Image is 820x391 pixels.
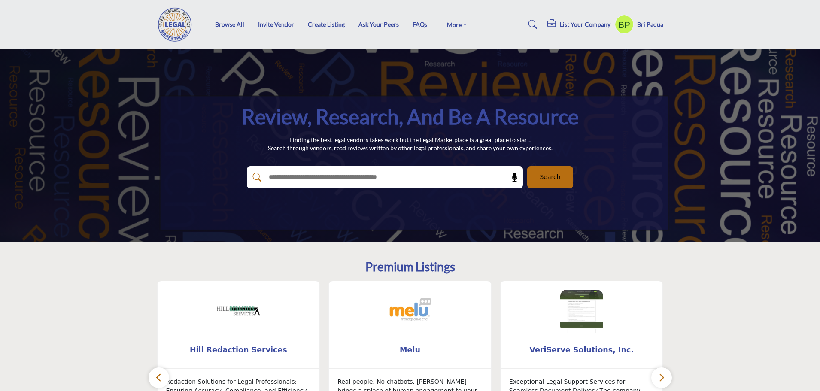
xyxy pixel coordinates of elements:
[389,290,431,333] img: Melu
[501,339,663,361] a: VeriServe Solutions, Inc.
[560,290,603,333] img: VeriServe Solutions, Inc.
[560,21,610,28] h5: List Your Company
[527,166,573,188] button: Search
[329,339,491,361] a: Melu
[258,21,294,28] a: Invite Vendor
[308,21,345,28] a: Create Listing
[513,339,650,361] b: VeriServe Solutions, Inc.
[547,19,610,30] div: List Your Company
[215,21,244,28] a: Browse All
[268,136,553,144] p: Finding the best legal vendors takes work but the Legal Marketplace is a great place to start.
[513,344,650,355] span: VeriServe Solutions, Inc.
[358,21,399,28] a: Ask Your Peers
[217,290,260,333] img: Hill Redaction Services
[413,21,427,28] a: FAQs
[615,15,634,34] button: Show hide supplier dropdown
[342,344,478,355] span: Melu
[157,7,197,42] img: Site Logo
[365,260,455,274] h2: Premium Listings
[268,144,553,152] p: Search through vendors, read reviews written by other legal professionals, and share your own exp...
[170,344,307,355] span: Hill Redaction Services
[242,103,579,130] h1: Review, Research, and be a Resource
[637,20,663,29] h5: Bri Padua
[170,339,307,361] b: Hill Redaction Services
[342,339,478,361] b: Melu
[520,18,543,31] a: Search
[540,173,560,182] span: Search
[158,339,320,361] a: Hill Redaction Services
[441,18,473,30] a: More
